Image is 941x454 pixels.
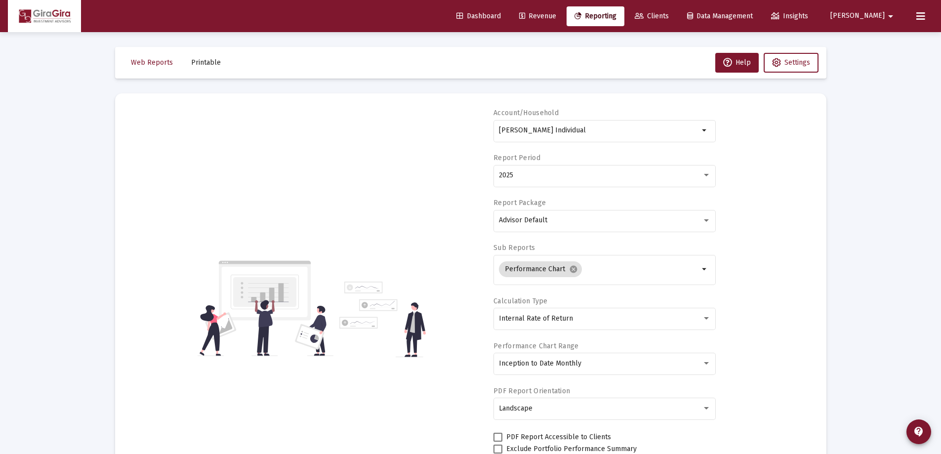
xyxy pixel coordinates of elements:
button: Settings [764,53,818,73]
label: PDF Report Orientation [493,387,570,395]
a: Dashboard [449,6,509,26]
span: [PERSON_NAME] [830,12,885,20]
mat-icon: arrow_drop_down [699,124,711,136]
span: Internal Rate of Return [499,314,573,323]
span: Data Management [687,12,753,20]
label: Report Package [493,199,546,207]
span: Help [723,58,751,67]
label: Report Period [493,154,540,162]
button: Web Reports [123,53,181,73]
label: Calculation Type [493,297,547,305]
mat-icon: cancel [569,265,578,274]
span: Insights [771,12,808,20]
span: Settings [784,58,810,67]
span: Dashboard [456,12,501,20]
a: Revenue [511,6,564,26]
span: Reporting [574,12,616,20]
button: Printable [183,53,229,73]
a: Clients [627,6,677,26]
button: [PERSON_NAME] [818,6,908,26]
span: Clients [635,12,669,20]
img: reporting [198,259,333,357]
label: Sub Reports [493,244,535,252]
label: Account/Household [493,109,559,117]
a: Insights [763,6,816,26]
img: Dashboard [15,6,74,26]
span: Inception to Date Monthly [499,359,581,368]
mat-icon: contact_support [913,426,925,438]
input: Search or select an account or household [499,126,699,134]
a: Reporting [567,6,624,26]
span: Printable [191,58,221,67]
label: Performance Chart Range [493,342,578,350]
mat-icon: arrow_drop_down [885,6,897,26]
mat-chip: Performance Chart [499,261,582,277]
span: 2025 [499,171,513,179]
mat-chip-list: Selection [499,259,699,279]
span: Revenue [519,12,556,20]
span: Web Reports [131,58,173,67]
span: Landscape [499,404,532,413]
a: Data Management [679,6,761,26]
mat-icon: arrow_drop_down [699,263,711,275]
button: Help [715,53,759,73]
span: PDF Report Accessible to Clients [506,431,611,443]
img: reporting-alt [339,282,426,357]
span: Advisor Default [499,216,547,224]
